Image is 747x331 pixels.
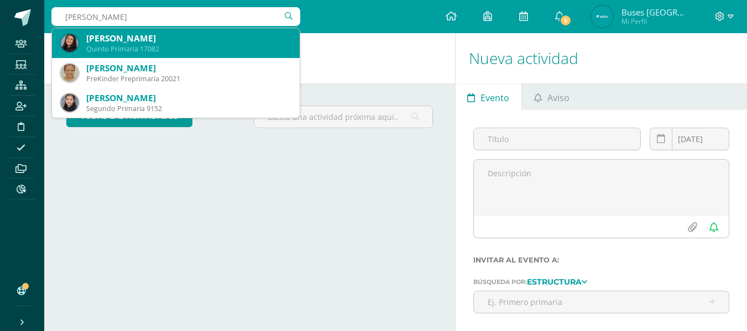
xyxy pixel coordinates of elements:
[86,92,291,104] div: [PERSON_NAME]
[527,277,582,287] strong: Estructura
[61,94,79,112] img: 833efbe95fd98a54e494e500bd53c58c.png
[456,83,521,110] a: Evento
[474,291,729,313] input: Ej. Primero primaria
[591,6,613,28] img: fc6c33b0aa045aa3213aba2fdb094e39.png
[473,278,527,286] span: Búsqueda por:
[473,256,729,264] label: Invitar al evento a:
[86,33,291,44] div: [PERSON_NAME]
[86,104,291,113] div: Segundo Primaria 9152
[621,7,688,18] span: Buses [GEOGRAPHIC_DATA]
[61,64,79,82] img: f6e414604ee02e442cd5bb91053eae69.png
[254,106,432,128] input: Busca una actividad próxima aquí...
[480,85,509,111] span: Evento
[547,85,570,111] span: Aviso
[474,128,640,150] input: Título
[51,7,300,26] input: Busca un usuario...
[469,33,734,83] h1: Nueva actividad
[61,34,79,52] img: d787e5259f15246050f9a7aa5ed54d56.png
[527,277,587,285] a: Estructura
[522,83,581,110] a: Aviso
[86,62,291,74] div: [PERSON_NAME]
[86,44,291,54] div: Quinto Primaria 17082
[621,17,688,26] span: Mi Perfil
[650,128,729,150] input: Fecha de entrega
[560,14,572,27] span: 5
[86,74,291,83] div: PreKinder Preprimaria 20021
